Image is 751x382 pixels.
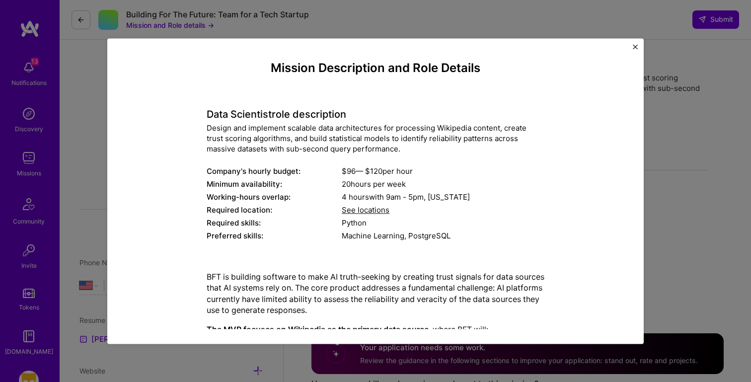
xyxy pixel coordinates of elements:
[207,179,342,189] div: Minimum availability:
[207,218,342,228] div: Required skills:
[342,166,544,176] div: $ 96 — $ 120 per hour
[207,108,544,120] h4: Data Scientist role description
[207,192,342,202] div: Working-hours overlap:
[207,271,544,316] p: BFT is building software to make AI truth-seeking by creating trust signals for data sources that...
[207,123,544,154] div: Design and implement scalable data architectures for processing Wikipedia content, create trust s...
[342,205,389,215] span: See locations
[384,192,428,202] span: 9am - 5pm ,
[342,230,544,241] div: Machine Learning, PostgreSQL
[633,44,638,55] button: Close
[207,324,544,335] p: , where BFT will:
[342,218,544,228] div: Python
[207,205,342,215] div: Required location:
[207,61,544,76] h4: Mission Description and Role Details
[342,192,544,202] div: 4 hours with [US_STATE]
[207,324,429,334] strong: The MVP focuses on Wikipedia as the primary data source
[207,166,342,176] div: Company's hourly budget:
[207,230,342,241] div: Preferred skills:
[342,179,544,189] div: 20 hours per week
